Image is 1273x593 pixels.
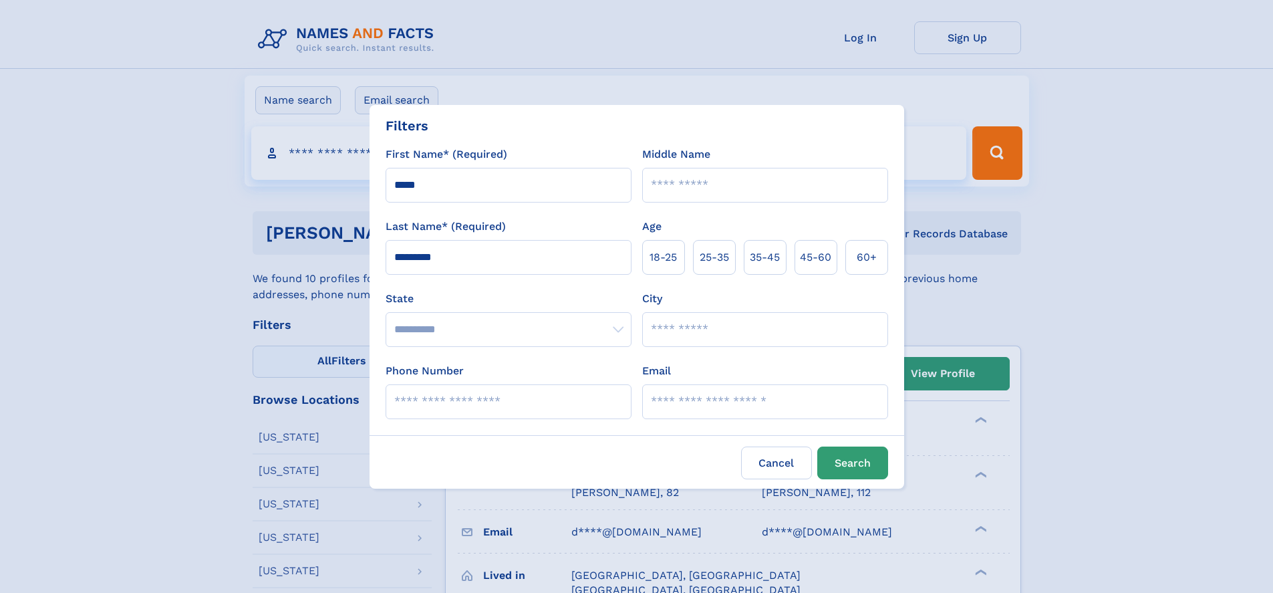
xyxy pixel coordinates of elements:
[386,363,464,379] label: Phone Number
[642,219,662,235] label: Age
[386,146,507,162] label: First Name* (Required)
[800,249,831,265] span: 45‑60
[750,249,780,265] span: 35‑45
[386,291,631,307] label: State
[642,291,662,307] label: City
[700,249,729,265] span: 25‑35
[741,447,812,479] label: Cancel
[642,363,671,379] label: Email
[386,219,506,235] label: Last Name* (Required)
[817,447,888,479] button: Search
[650,249,677,265] span: 18‑25
[386,116,428,136] div: Filters
[642,146,710,162] label: Middle Name
[857,249,877,265] span: 60+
